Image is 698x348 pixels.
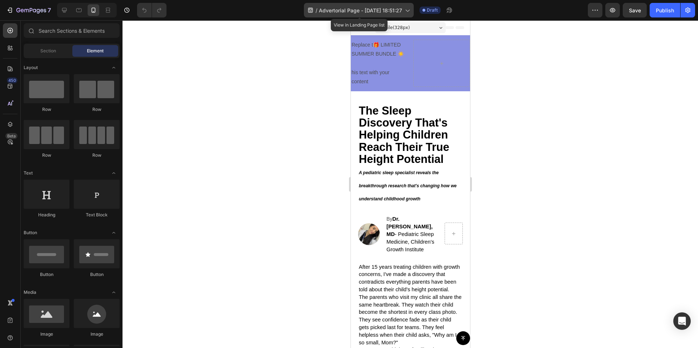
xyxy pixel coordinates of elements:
button: Publish [650,3,680,17]
span: Layout [24,64,38,71]
div: Beta [5,133,17,139]
div: Image [74,331,120,337]
div: Text Block [74,212,120,218]
div: Undo/Redo [137,3,167,17]
div: Publish [656,7,674,14]
span: Toggle open [108,227,120,239]
span: Advertorial Page - [DATE] 18:51:27 [319,7,402,14]
button: Save [623,3,647,17]
span: Toggle open [108,287,120,298]
span: Media [24,289,36,296]
span: Draft [427,7,438,13]
span: Element [87,48,104,54]
div: 450 [7,77,17,83]
span: Button [24,229,37,236]
span: Toggle open [108,167,120,179]
div: Image [24,331,69,337]
div: Row [74,152,120,159]
span: Section [40,48,56,54]
div: Row [24,106,69,113]
span: / [316,7,317,14]
div: Open Intercom Messenger [673,312,691,330]
div: Row [24,152,69,159]
p: 7 [48,6,51,15]
iframe: Design area [351,20,470,348]
div: Row [74,106,120,113]
div: Heading [24,212,69,218]
div: Button [24,271,69,278]
button: 7 [3,3,54,17]
div: Button [74,271,120,278]
span: Save [629,7,641,13]
span: Toggle open [108,62,120,73]
span: Text [24,170,33,176]
input: Search Sections & Elements [24,23,120,38]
